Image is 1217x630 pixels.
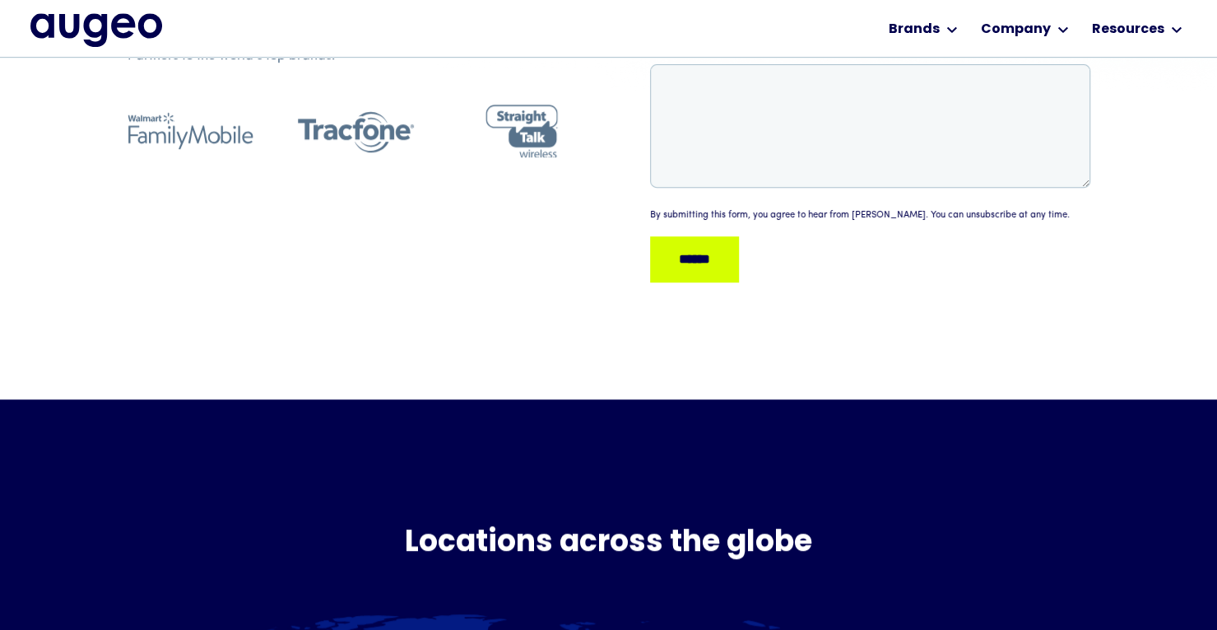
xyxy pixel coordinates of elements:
h3: Locations across the globe [405,523,812,564]
div: Brands [889,20,940,40]
a: home [30,13,162,46]
div: By submitting this form, you agree to hear from [PERSON_NAME]. You can unsubscribe at any time. [650,209,1070,223]
img: Client logo who trusts Augeo to maximize engagement. [128,105,253,157]
img: Client logo who trusts Augeo to maximize engagement. [293,105,419,157]
div: Company [981,20,1051,40]
img: Client logo who trusts Augeo to maximize engagement. [458,105,584,157]
img: Augeo's full logo in midnight blue. [30,13,162,46]
div: Resources [1092,20,1164,40]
